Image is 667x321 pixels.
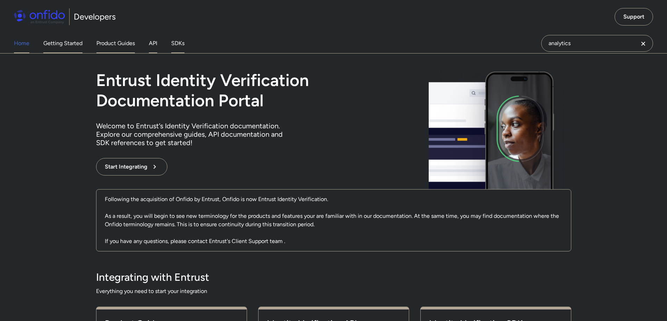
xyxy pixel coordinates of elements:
button: Start Integrating [96,158,167,176]
a: API [149,34,157,53]
a: Support [615,8,653,26]
h1: Entrust Identity Verification Documentation Portal [96,70,429,110]
p: Welcome to Entrust’s Identity Verification documentation. Explore our comprehensive guides, API d... [96,122,292,147]
a: Home [14,34,29,53]
a: Entrust's Client Support team [209,238,284,244]
a: Getting Started [43,34,82,53]
a: SDKs [171,34,184,53]
a: Start Integrating [96,158,429,176]
input: Onfido search input field [541,35,653,52]
h3: Integrating with Entrust [96,270,571,284]
h1: Developers [74,11,116,22]
span: Everything you need to start your integration [96,287,571,295]
div: Following the acquisition of Onfido by Entrust, Onfido is now Entrust Identity Verification. As a... [96,189,571,251]
img: Onfido Logo [14,10,65,24]
a: Product Guides [96,34,135,53]
svg: Clear search field button [639,40,647,48]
